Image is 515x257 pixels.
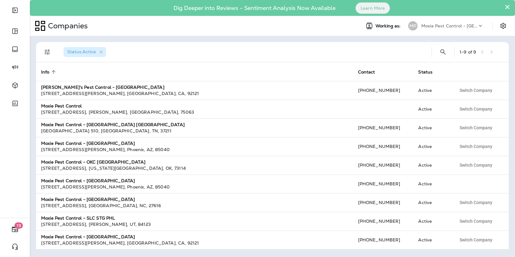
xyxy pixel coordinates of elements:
[6,4,24,17] button: Expand Sidebar
[41,46,54,58] button: Filters
[413,81,451,100] td: Active
[358,69,375,75] span: Contact
[413,193,451,212] td: Active
[456,198,496,207] button: Switch Company
[41,84,164,90] strong: [PERSON_NAME]'s Pest Control - [GEOGRAPHIC_DATA]
[460,238,492,242] span: Switch Company
[456,217,496,226] button: Switch Company
[41,178,135,183] strong: Moxie Pest Control - [GEOGRAPHIC_DATA]
[460,200,492,205] span: Switch Company
[456,142,496,151] button: Switch Company
[421,23,477,28] p: Moxie Pest Control - [GEOGRAPHIC_DATA]
[41,165,348,171] div: [STREET_ADDRESS] , [US_STATE][GEOGRAPHIC_DATA] , OK , 73114
[41,128,348,134] div: [GEOGRAPHIC_DATA] 510 , [GEOGRAPHIC_DATA] , TN , 37211
[418,69,441,75] span: Status
[418,69,432,75] span: Status
[155,7,354,9] p: Dig Deeper into Reviews - Sentiment Analysis Now Available
[353,118,413,137] td: [PHONE_NUMBER]
[41,69,58,75] span: Info
[41,197,135,202] strong: Moxie Pest Control - [GEOGRAPHIC_DATA]
[460,88,492,93] span: Switch Company
[413,100,451,118] td: Active
[460,219,492,223] span: Switch Company
[413,118,451,137] td: Active
[41,240,348,246] div: [STREET_ADDRESS][PERSON_NAME] , [GEOGRAPHIC_DATA] , CA , 92121
[353,156,413,174] td: [PHONE_NUMBER]
[41,140,135,146] strong: Moxie Pest Control - [GEOGRAPHIC_DATA]
[41,103,82,109] strong: Moxie Pest Control
[456,160,496,170] button: Switch Company
[498,20,509,31] button: Settings
[413,156,451,174] td: Active
[460,107,492,111] span: Switch Company
[45,21,88,31] p: Companies
[460,144,492,149] span: Switch Company
[41,122,185,127] strong: Moxie Pest Control - [GEOGRAPHIC_DATA] [GEOGRAPHIC_DATA]
[356,2,390,14] button: Learn More
[456,123,496,132] button: Switch Company
[353,231,413,249] td: [PHONE_NUMBER]
[41,234,135,240] strong: Moxie Pest Control - [GEOGRAPHIC_DATA]
[413,137,451,156] td: Active
[41,69,50,75] span: Info
[41,221,348,227] div: [STREET_ADDRESS] , [PERSON_NAME] , UT , 84123
[456,86,496,95] button: Switch Company
[504,2,510,12] button: Close
[456,235,496,245] button: Switch Company
[456,104,496,114] button: Switch Company
[408,21,418,31] div: MP
[413,231,451,249] td: Active
[15,222,23,229] span: 19
[353,81,413,100] td: [PHONE_NUMBER]
[353,212,413,231] td: [PHONE_NUMBER]
[376,23,402,29] span: Working as:
[353,193,413,212] td: [PHONE_NUMBER]
[358,69,383,75] span: Contact
[41,146,348,153] div: [STREET_ADDRESS][PERSON_NAME] , Phoenix , AZ , 85040
[41,109,348,115] div: [STREET_ADDRESS] , [PERSON_NAME] , [GEOGRAPHIC_DATA] , 75063
[64,47,106,57] div: Status:Active
[41,90,348,97] div: [STREET_ADDRESS][PERSON_NAME] , [GEOGRAPHIC_DATA] , CA , 92121
[460,50,476,55] div: 1 - 9 of 9
[413,174,451,193] td: Active
[353,174,413,193] td: [PHONE_NUMBER]
[6,223,24,236] button: 19
[41,215,115,221] strong: Moxie Pest Control - SLC STG PHL
[353,137,413,156] td: [PHONE_NUMBER]
[460,163,492,167] span: Switch Company
[67,49,96,55] span: Status : Active
[460,126,492,130] span: Switch Company
[41,184,348,190] div: [STREET_ADDRESS][PERSON_NAME] , Phoenix , AZ , 85040
[413,212,451,231] td: Active
[41,159,145,165] strong: Moxie Pest Control - OKC [GEOGRAPHIC_DATA]
[41,202,348,209] div: [STREET_ADDRESS] , [GEOGRAPHIC_DATA] , NC , 27616
[437,46,449,58] button: Search Companies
